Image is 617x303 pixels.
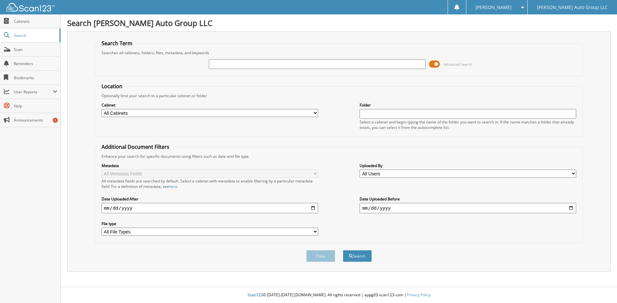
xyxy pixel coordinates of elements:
[306,250,335,262] button: Clear
[98,83,126,90] legend: Location
[169,184,177,189] a: here
[360,163,576,168] label: Uploaded By
[98,143,173,150] legend: Additional Document Filters
[360,203,576,213] input: end
[98,154,580,159] div: Enhance your search for specific documents using filters such as date and file type.
[247,292,263,298] span: Scan123
[360,196,576,202] label: Date Uploaded Before
[14,117,57,123] span: Announcements
[537,5,608,9] span: [PERSON_NAME] Auto Group LLC
[98,50,580,55] div: Searches all cabinets, folders, files, metadata, and keywords
[14,61,57,66] span: Reminders
[53,118,58,123] div: 1
[360,102,576,108] label: Folder
[476,5,512,9] span: [PERSON_NAME]
[102,178,318,189] div: All metadata fields are searched by default. Select a cabinet with metadata to enable filtering b...
[61,287,617,303] div: © [DATE]-[DATE] [DOMAIN_NAME]. All rights reserved | appg03-scan123-com |
[98,40,136,47] legend: Search Term
[343,250,372,262] button: Search
[14,19,57,24] span: Cabinets
[102,221,318,226] label: File type
[14,75,57,80] span: Bookmarks
[14,47,57,52] span: Scan
[102,102,318,108] label: Cabinet
[67,18,611,28] h1: Search [PERSON_NAME] Auto Group LLC
[102,196,318,202] label: Date Uploaded After
[14,33,56,38] span: Search
[98,93,580,98] div: Optionally limit your search to a particular cabinet or folder
[6,3,55,12] img: scan123-logo-white.svg
[407,292,431,298] a: Privacy Policy
[14,89,53,95] span: User Reports
[14,103,57,109] span: Help
[102,203,318,213] input: start
[102,163,318,168] label: Metadata
[443,62,472,67] span: Advanced Search
[360,119,576,130] div: Select a cabinet and begin typing the name of the folder you want to search in. If the name match...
